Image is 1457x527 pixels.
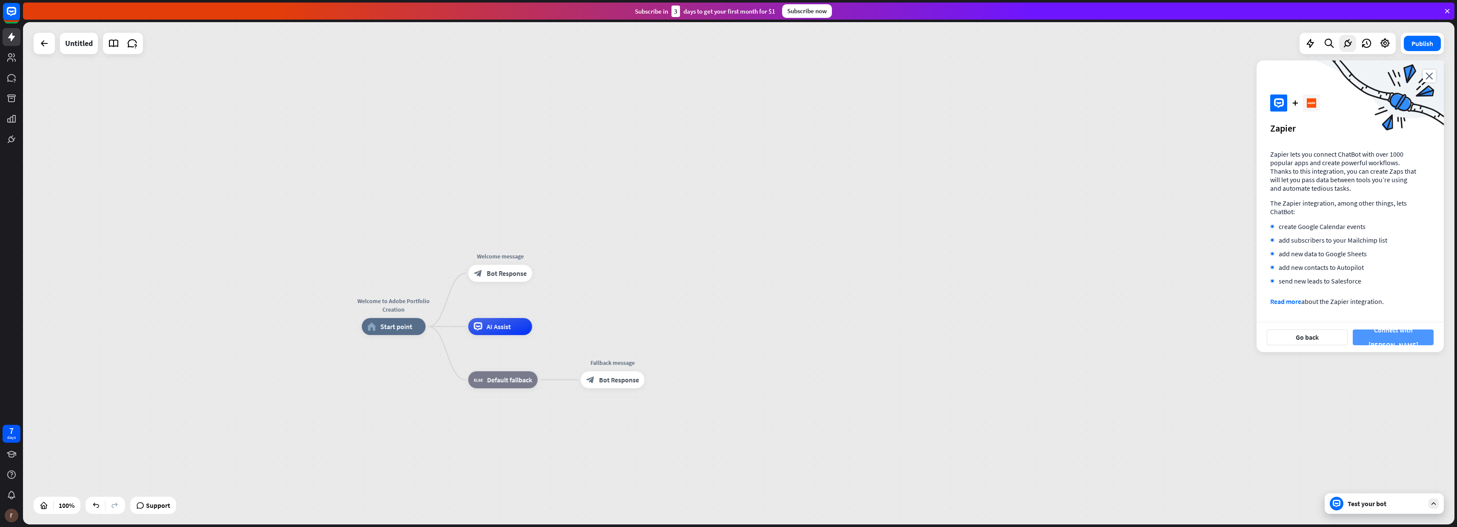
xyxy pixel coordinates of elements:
button: Open LiveChat chat widget [7,3,32,29]
p: Zapier lets you connect ChatBot with over 1000 popular apps and create powerful workflows. Thanks... [1270,150,1417,192]
li: add new contacts to Autopilot [1270,263,1417,272]
div: Subscribe in days to get your first month for $1 [635,6,775,17]
i: close [1423,70,1436,82]
span: AI Assist [486,322,511,331]
div: Welcome message [462,252,538,261]
div: Zapier [1270,122,1430,134]
button: Connect with [PERSON_NAME] [1353,329,1434,345]
li: add subscribers to your Mailchimp list [1270,236,1417,244]
div: Welcome to Adobe Portfolio Creation [355,297,432,314]
div: 100% [56,498,77,512]
div: days [7,435,16,441]
i: block_bot_response [474,269,482,278]
span: Start point [380,322,412,331]
a: Read more [1270,297,1301,306]
div: Untitled [65,33,93,54]
span: Support [146,498,170,512]
i: plus [1292,100,1298,106]
i: home_2 [367,322,376,331]
div: 3 [671,6,680,17]
button: Publish [1404,36,1441,51]
div: 7 [9,427,14,435]
span: Bot Response [486,269,526,278]
li: add new data to Google Sheets [1270,249,1417,258]
span: Bot Response [599,375,639,384]
div: Subscribe now [782,4,832,18]
div: Test your bot [1348,499,1424,508]
li: create Google Calendar events [1270,222,1417,231]
i: block_bot_response [586,375,594,384]
a: 7 days [3,425,20,443]
button: Go back [1267,329,1348,345]
li: send new leads to Salesforce [1270,277,1417,285]
i: block_fallback [474,375,483,384]
div: Fallback message [574,358,651,367]
p: The Zapier integration, among other things, lets ChatBot: [1270,199,1417,216]
p: about the Zapier integration. [1270,297,1417,306]
span: Default fallback [487,375,532,384]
